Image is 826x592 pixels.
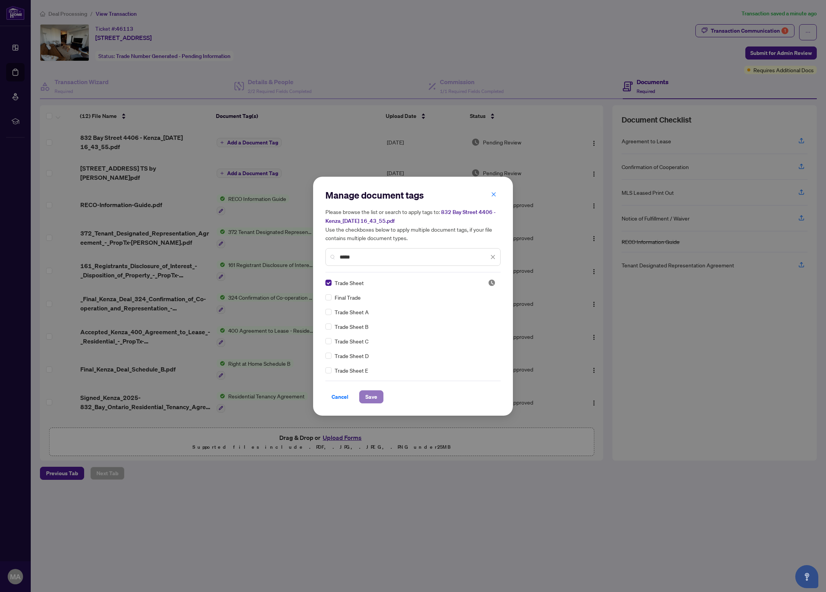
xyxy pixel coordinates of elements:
[325,207,501,242] h5: Please browse the list or search to apply tags to: Use the checkboxes below to apply multiple doc...
[325,189,501,201] h2: Manage document tags
[488,279,496,287] img: status
[325,390,355,403] button: Cancel
[335,352,369,360] span: Trade Sheet D
[488,279,496,287] span: Pending Review
[365,391,377,403] span: Save
[332,391,348,403] span: Cancel
[325,209,496,224] span: 832 Bay Street 4406 - Kenza_[DATE] 16_43_55.pdf
[335,308,369,316] span: Trade Sheet A
[335,366,368,375] span: Trade Sheet E
[335,293,361,302] span: Final Trade
[490,254,496,260] span: close
[335,322,368,331] span: Trade Sheet B
[795,565,818,588] button: Open asap
[335,279,364,287] span: Trade Sheet
[335,337,368,345] span: Trade Sheet C
[359,390,383,403] button: Save
[491,192,496,197] span: close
